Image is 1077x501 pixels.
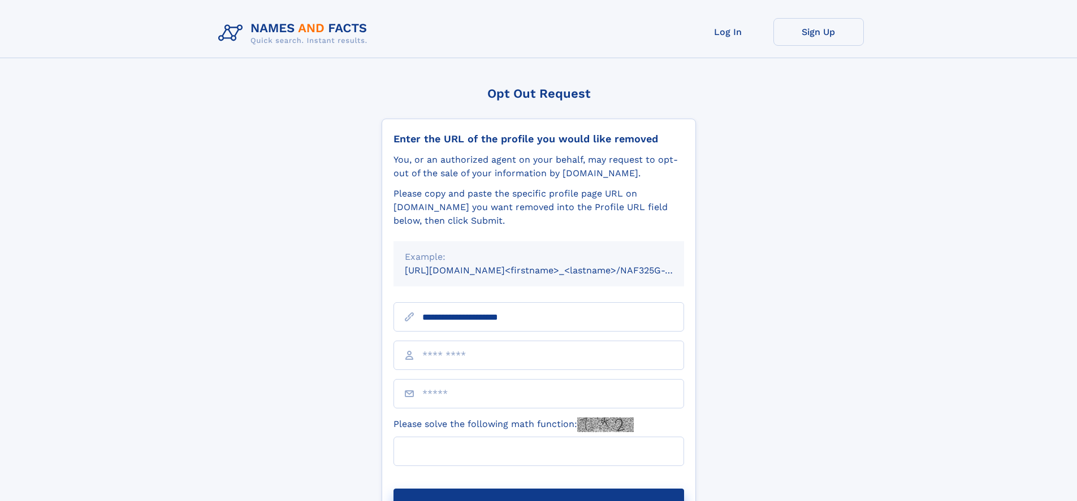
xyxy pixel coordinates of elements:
div: Opt Out Request [382,86,696,101]
div: Enter the URL of the profile you would like removed [393,133,684,145]
a: Sign Up [773,18,864,46]
img: Logo Names and Facts [214,18,377,49]
label: Please solve the following math function: [393,417,634,432]
div: Example: [405,250,673,264]
a: Log In [683,18,773,46]
div: You, or an authorized agent on your behalf, may request to opt-out of the sale of your informatio... [393,153,684,180]
small: [URL][DOMAIN_NAME]<firstname>_<lastname>/NAF325G-xxxxxxxx [405,265,706,276]
div: Please copy and paste the specific profile page URL on [DOMAIN_NAME] you want removed into the Pr... [393,187,684,228]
